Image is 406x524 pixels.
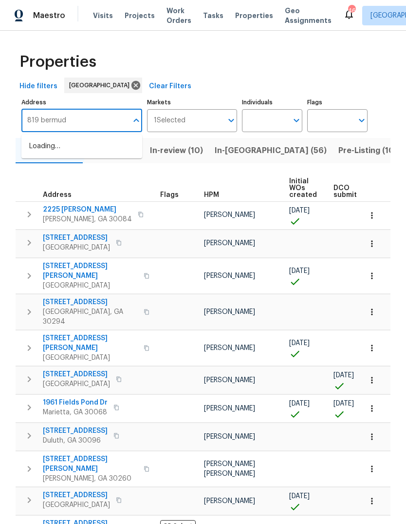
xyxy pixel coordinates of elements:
[333,185,369,198] span: DCO submitted
[43,353,138,363] span: [GEOGRAPHIC_DATA]
[285,6,332,25] span: Geo Assignments
[21,135,142,158] div: Loading…
[43,408,108,417] span: Marietta, GA 30068
[348,6,355,16] div: 46
[43,214,132,224] span: [PERSON_NAME], GA 30084
[338,144,397,157] span: Pre-Listing (10)
[289,400,310,407] span: [DATE]
[204,498,255,505] span: [PERSON_NAME]
[150,144,203,157] span: In-review (10)
[204,272,255,279] span: [PERSON_NAME]
[43,333,138,353] span: [STREET_ADDRESS][PERSON_NAME]
[149,80,191,93] span: Clear Filters
[147,99,238,105] label: Markets
[43,233,110,243] span: [STREET_ADDRESS]
[43,454,138,474] span: [STREET_ADDRESS][PERSON_NAME]
[166,6,191,25] span: Work Orders
[154,116,185,125] span: 1 Selected
[204,345,255,351] span: [PERSON_NAME]
[204,309,255,315] span: [PERSON_NAME]
[43,192,72,198] span: Address
[160,192,179,198] span: Flags
[125,11,155,20] span: Projects
[215,144,327,157] span: In-[GEOGRAPHIC_DATA] (56)
[43,297,138,307] span: [STREET_ADDRESS]
[290,114,303,127] button: Open
[307,99,368,105] label: Flags
[289,207,310,214] span: [DATE]
[224,114,238,127] button: Open
[43,261,138,281] span: [STREET_ADDRESS][PERSON_NAME]
[43,369,110,379] span: [STREET_ADDRESS]
[43,307,138,327] span: [GEOGRAPHIC_DATA], GA 30294
[289,340,310,347] span: [DATE]
[33,11,65,20] span: Maestro
[21,99,142,105] label: Address
[204,461,255,477] span: [PERSON_NAME] [PERSON_NAME]
[289,493,310,500] span: [DATE]
[289,178,317,198] span: Initial WOs created
[43,379,110,389] span: [GEOGRAPHIC_DATA]
[204,192,219,198] span: HPM
[204,212,255,218] span: [PERSON_NAME]
[242,99,302,105] label: Individuals
[333,372,354,379] span: [DATE]
[93,11,113,20] span: Visits
[69,80,133,90] span: [GEOGRAPHIC_DATA]
[204,240,255,247] span: [PERSON_NAME]
[64,78,142,93] div: [GEOGRAPHIC_DATA]
[43,243,110,252] span: [GEOGRAPHIC_DATA]
[16,78,61,96] button: Hide filters
[145,78,195,96] button: Clear Filters
[21,109,128,132] input: Search ...
[43,474,138,484] span: [PERSON_NAME], GA 30260
[19,57,96,67] span: Properties
[43,205,132,214] span: 2225 [PERSON_NAME]
[19,80,57,93] span: Hide filters
[235,11,273,20] span: Properties
[129,114,143,127] button: Close
[43,436,108,446] span: Duluth, GA 30096
[204,405,255,412] span: [PERSON_NAME]
[43,490,110,500] span: [STREET_ADDRESS]
[204,433,255,440] span: [PERSON_NAME]
[203,12,223,19] span: Tasks
[43,426,108,436] span: [STREET_ADDRESS]
[43,500,110,510] span: [GEOGRAPHIC_DATA]
[333,400,354,407] span: [DATE]
[289,268,310,274] span: [DATE]
[355,114,369,127] button: Open
[204,377,255,384] span: [PERSON_NAME]
[43,398,108,408] span: 1961 Fields Pond Dr
[43,281,138,291] span: [GEOGRAPHIC_DATA]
